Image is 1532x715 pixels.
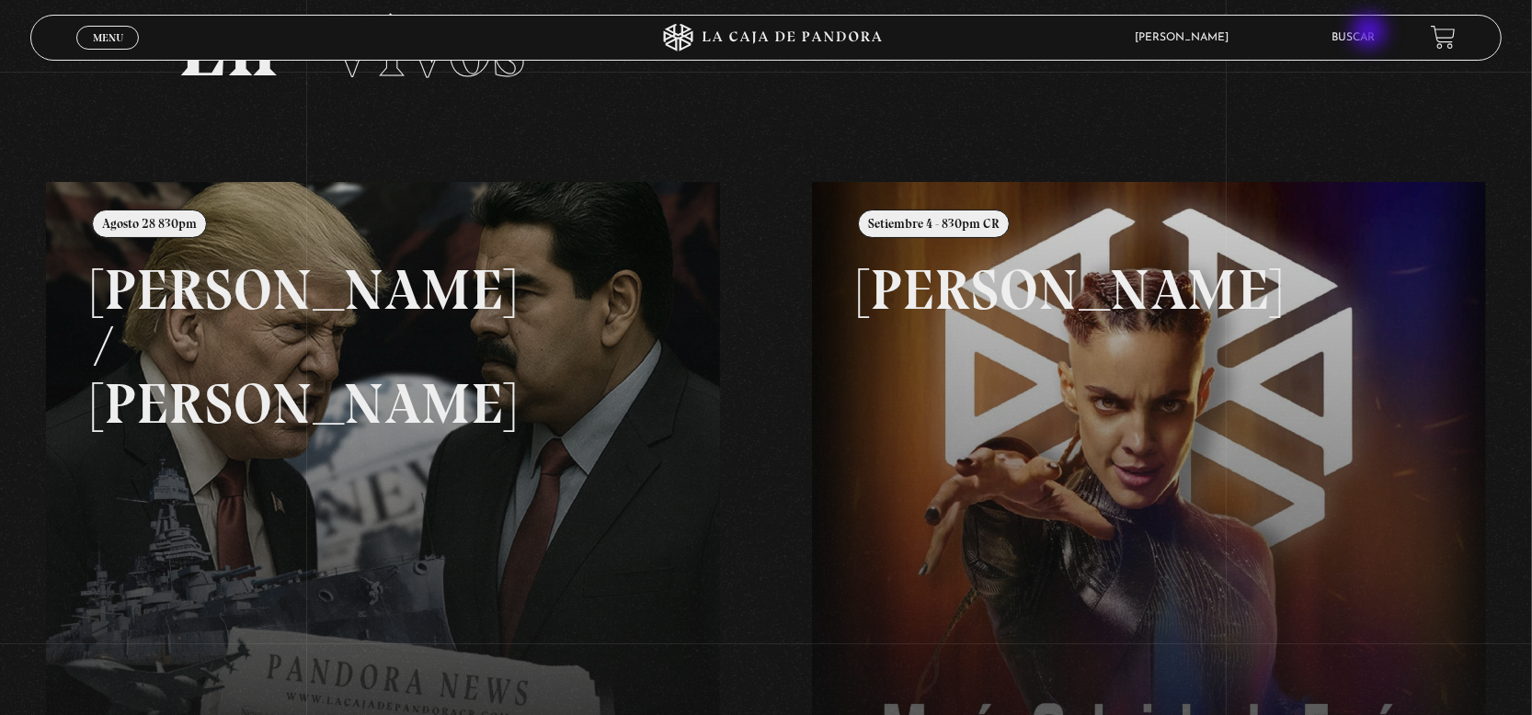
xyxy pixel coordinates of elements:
a: View your shopping cart [1431,25,1456,50]
span: Menu [93,32,123,43]
span: Cerrar [86,47,130,60]
a: Buscar [1332,32,1376,43]
span: [PERSON_NAME] [1126,32,1247,43]
h2: En [177,3,1355,90]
